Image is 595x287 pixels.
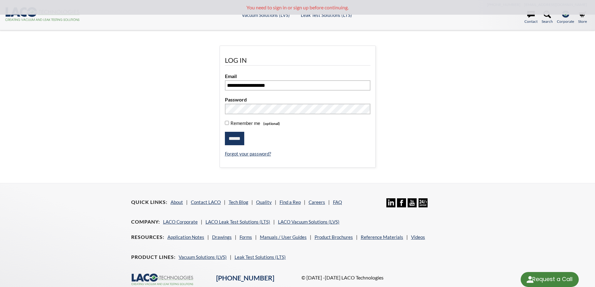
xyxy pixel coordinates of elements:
[256,199,272,205] a: Quality
[225,121,229,125] input: Remember me
[315,234,353,240] a: Product Brochures
[163,219,198,225] a: LACO Corporate
[235,254,286,260] a: Leak Test Solutions (LTS)
[260,234,307,240] a: Manuals / User Guides
[171,199,183,205] a: About
[278,219,340,225] a: LACO Vacuum Solutions (LVS)
[225,56,370,66] legend: Log In
[212,234,232,240] a: Drawings
[131,234,164,240] h4: Resources
[229,120,260,126] span: Remember me
[167,234,204,240] a: Application Notes
[361,234,403,240] a: Reference Materials
[216,274,274,282] a: [PHONE_NUMBER]
[191,199,221,205] a: Contact LACO
[532,272,573,286] div: Request a Call
[131,254,176,260] h4: Product Lines
[578,11,587,24] a: Store
[557,18,574,24] span: Corporate
[542,11,553,24] a: Search
[179,254,227,260] a: Vacuum Solutions (LVS)
[524,11,538,24] a: Contact
[333,199,342,205] a: FAQ
[242,12,290,18] a: Vacuum Solutions (LVS)
[229,199,248,205] a: Tech Blog
[411,234,425,240] a: Videos
[240,234,252,240] a: Forms
[301,274,464,282] p: © [DATE] -[DATE] LACO Technologies
[419,198,428,207] img: 24/7 Support Icon
[225,96,370,104] label: Password
[309,199,325,205] a: Careers
[525,275,535,285] img: round button
[419,203,428,208] a: 24/7 Support
[521,272,579,287] div: Request a Call
[206,219,270,225] a: LACO Leak Test Solutions (LTS)
[280,199,301,205] a: Find a Rep
[301,12,352,18] a: Leak Test Solutions (LTS)
[131,219,160,225] h4: Company
[225,151,271,156] a: Forgot your password?
[225,72,370,80] label: Email
[131,199,167,205] h4: Quick Links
